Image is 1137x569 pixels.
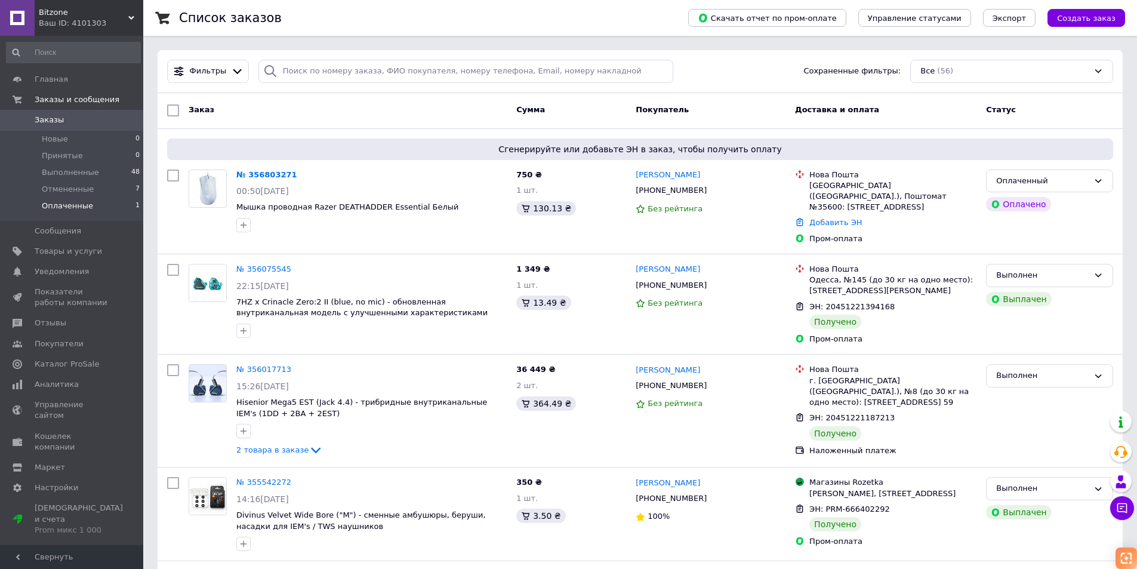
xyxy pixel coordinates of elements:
[809,233,976,244] div: Пром-оплата
[192,170,224,207] img: Фото товару
[516,478,542,487] span: 350 ₴
[809,364,976,375] div: Нова Пошта
[35,94,119,105] span: Заказы и сообщения
[809,517,861,531] div: Получено
[1036,13,1125,22] a: Создать заказ
[516,509,565,523] div: 3.50 ₴
[236,365,291,374] a: № 356017713
[236,382,289,391] span: 15:26[DATE]
[648,512,670,521] span: 100%
[35,431,110,453] span: Кошелек компании
[809,315,861,329] div: Получено
[795,105,879,114] span: Доставка и оплата
[809,445,976,456] div: Наложенный платеж
[35,246,102,257] span: Товары и услуги
[516,105,545,114] span: Сумма
[809,218,862,227] a: Добавить ЭН
[42,134,68,144] span: Новые
[172,143,1108,155] span: Сгенерируйте или добавьте ЭН в заказ, чтобы получить оплату
[648,204,702,213] span: Без рейтинга
[189,264,227,302] a: Фото товару
[516,365,555,374] span: 36 449 ₴
[983,9,1036,27] button: Экспорт
[236,445,309,454] span: 2 товара в заказе
[42,184,94,195] span: Отмененные
[135,150,140,161] span: 0
[42,167,99,178] span: Выполненные
[698,13,837,23] span: Скачать отчет по пром-оплате
[35,339,84,349] span: Покупатели
[858,9,971,27] button: Управление статусами
[996,370,1089,382] div: Выполнен
[35,503,123,536] span: [DEMOGRAPHIC_DATA] и счета
[516,396,576,411] div: 364.49 ₴
[996,269,1089,282] div: Выполнен
[189,170,227,208] a: Фото товару
[688,9,846,27] button: Скачать отчет по пром-оплате
[809,180,976,213] div: [GEOGRAPHIC_DATA] ([GEOGRAPHIC_DATA].), Поштомат №35600: [STREET_ADDRESS]
[236,494,289,504] span: 14:16[DATE]
[179,11,282,25] h1: Список заказов
[986,105,1016,114] span: Статус
[809,334,976,345] div: Пром-оплата
[236,297,488,318] a: 7HZ x Crinacle Zero:2 II (blue, no mic) - обновленная внутриканальная модель с улучшенными характ...
[189,477,227,515] a: Фото товару
[35,359,99,370] span: Каталог ProSale
[35,399,110,421] span: Управление сайтом
[236,478,291,487] a: № 355542272
[920,66,935,77] span: Все
[648,299,702,307] span: Без рейтинга
[1047,9,1125,27] button: Создать заказ
[236,170,297,179] a: № 356803271
[35,482,78,493] span: Настройки
[35,287,110,308] span: Показатели работы компании
[809,413,895,422] span: ЭН: 20451221187213
[809,376,976,408] div: г. [GEOGRAPHIC_DATA] ([GEOGRAPHIC_DATA].), №8 (до 30 кг на одно место): [STREET_ADDRESS] 59
[809,505,890,513] span: ЭН: PRM-666402292
[135,184,140,195] span: 7
[189,364,227,402] a: Фото товару
[516,281,538,290] span: 1 шт.
[6,42,141,63] input: Поиск
[993,14,1026,23] span: Экспорт
[189,365,226,402] img: Фото товару
[35,525,123,536] div: Prom микс 1 000
[996,175,1089,187] div: Оплаченный
[35,462,65,473] span: Маркет
[633,278,709,293] div: [PHONE_NUMBER]
[636,365,700,376] a: [PERSON_NAME]
[189,264,226,302] img: Фото товару
[35,318,66,328] span: Отзывы
[35,226,81,236] span: Сообщения
[986,197,1050,211] div: Оплачено
[809,536,976,547] div: Пром-оплата
[236,398,487,418] span: Hisenior Mega5 EST (Jack 4.4) - трибридные внутриканальные IEM's (1DD + 2BA + 2EST)
[35,115,64,125] span: Заказы
[35,74,68,85] span: Главная
[516,264,550,273] span: 1 349 ₴
[996,482,1089,495] div: Выполнен
[236,186,289,196] span: 00:50[DATE]
[189,105,214,114] span: Заказ
[809,170,976,180] div: Нова Пошта
[809,426,861,441] div: Получено
[633,491,709,506] div: [PHONE_NUMBER]
[42,201,93,211] span: Оплаченные
[236,264,291,273] a: № 356075545
[516,494,538,503] span: 1 шт.
[636,264,700,275] a: [PERSON_NAME]
[135,201,140,211] span: 1
[236,510,486,531] a: Divinus Velvet Wide Bore ("M") - сменные амбушюры, беруши, насадки для IEM's / TWS наушников
[809,275,976,296] div: Одесса, №145 (до 30 кг на одно место): [STREET_ADDRESS][PERSON_NAME]
[236,202,459,211] a: Мышка проводная Razer DEATHADDER Essential Белый
[636,170,700,181] a: [PERSON_NAME]
[516,170,542,179] span: 750 ₴
[633,183,709,198] div: [PHONE_NUMBER]
[516,296,571,310] div: 13.49 ₴
[189,478,226,515] img: Фото товару
[39,7,128,18] span: Bitzone
[809,302,895,311] span: ЭН: 20451221394168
